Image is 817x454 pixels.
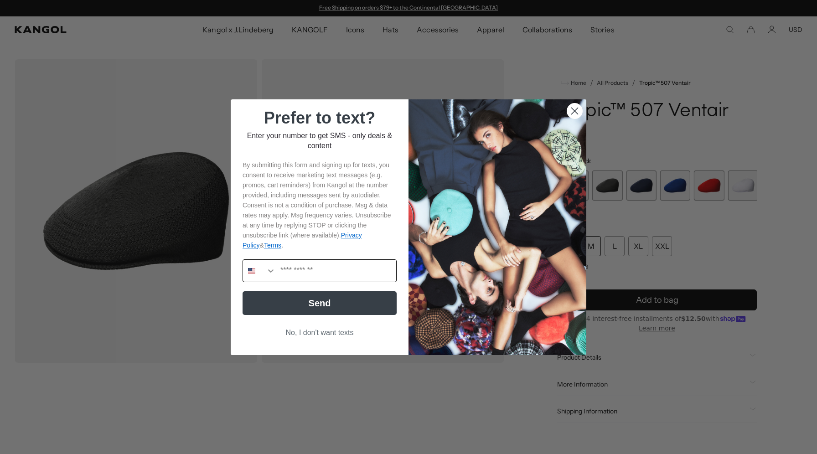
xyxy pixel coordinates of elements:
button: Close dialog [567,103,583,119]
span: Enter your number to get SMS - only deals & content [247,132,393,150]
img: United States [248,267,255,274]
img: 32d93059-7686-46ce-88e0-f8be1b64b1a2.jpeg [408,99,586,355]
a: Terms [264,242,281,249]
button: Search Countries [243,260,276,282]
button: Send [243,291,397,315]
span: Prefer to text? [264,108,375,127]
button: No, I don't want texts [243,324,397,341]
input: Phone Number [276,260,396,282]
p: By submitting this form and signing up for texts, you consent to receive marketing text messages ... [243,160,397,250]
